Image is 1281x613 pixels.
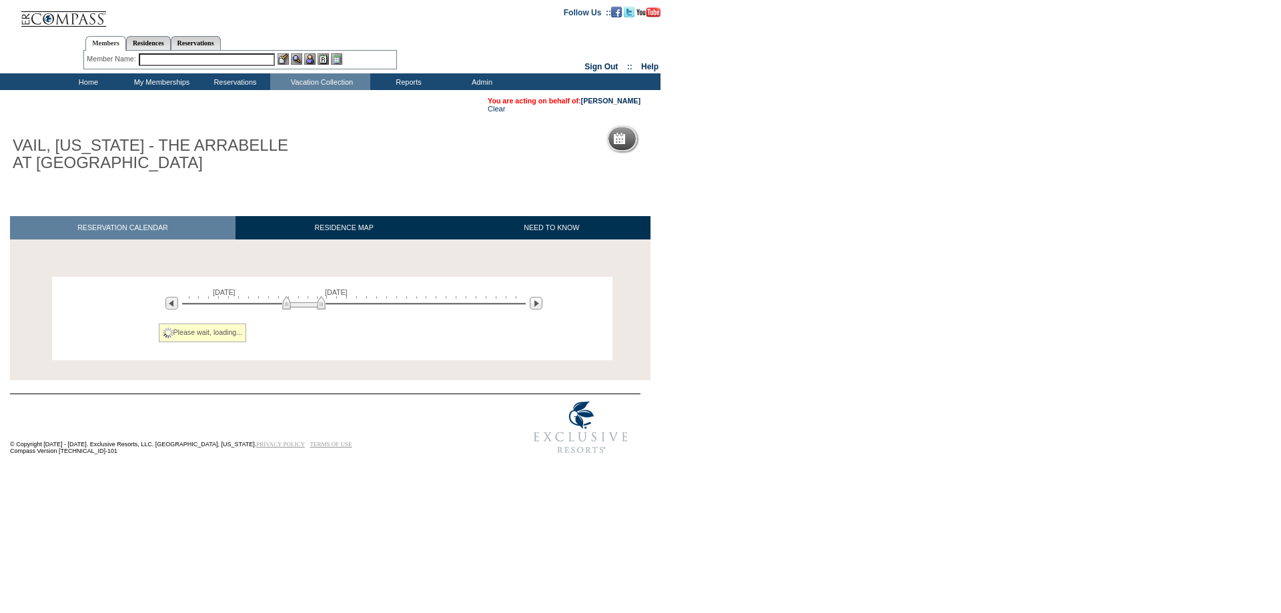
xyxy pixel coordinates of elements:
[521,394,640,461] img: Exclusive Resorts
[444,73,517,90] td: Admin
[165,297,178,310] img: Previous
[325,288,348,296] span: [DATE]
[488,97,640,105] span: You are acting on behalf of:
[564,7,611,17] td: Follow Us ::
[256,441,305,448] a: PRIVACY POLICY
[627,62,632,71] span: ::
[291,53,302,65] img: View
[213,288,236,296] span: [DATE]
[611,7,622,15] a: Become our fan on Facebook
[126,36,171,50] a: Residences
[85,36,126,51] a: Members
[452,216,651,239] a: NEED TO KNOW
[171,36,221,50] a: Reservations
[10,396,477,462] td: © Copyright [DATE] - [DATE]. Exclusive Resorts, LLC. [GEOGRAPHIC_DATA], [US_STATE]. Compass Versi...
[641,62,659,71] a: Help
[584,62,618,71] a: Sign Out
[530,297,542,310] img: Next
[10,134,309,175] h1: VAIL, [US_STATE] - THE ARRABELLE AT [GEOGRAPHIC_DATA]
[123,73,197,90] td: My Memberships
[636,7,661,15] a: Subscribe to our YouTube Channel
[318,53,329,65] img: Reservations
[159,324,247,342] div: Please wait, loading...
[163,328,173,338] img: spinner2.gif
[624,7,634,15] a: Follow us on Twitter
[331,53,342,65] img: b_calculator.gif
[270,73,370,90] td: Vacation Collection
[197,73,270,90] td: Reservations
[488,105,505,113] a: Clear
[310,441,352,448] a: TERMS OF USE
[304,53,316,65] img: Impersonate
[624,7,634,17] img: Follow us on Twitter
[581,97,640,105] a: [PERSON_NAME]
[611,7,622,17] img: Become our fan on Facebook
[87,53,138,65] div: Member Name:
[10,216,236,239] a: RESERVATION CALENDAR
[278,53,289,65] img: b_edit.gif
[636,7,661,17] img: Subscribe to our YouTube Channel
[50,73,123,90] td: Home
[630,135,733,143] h5: Reservation Calendar
[236,216,453,239] a: RESIDENCE MAP
[370,73,444,90] td: Reports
